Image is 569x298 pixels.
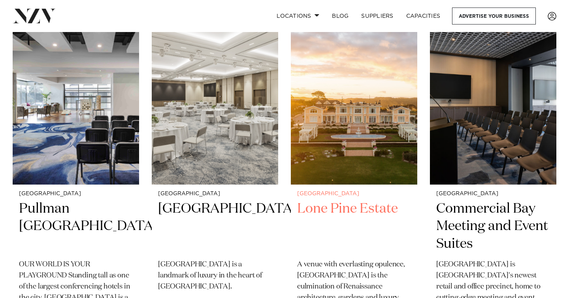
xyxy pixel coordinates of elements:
[436,191,550,197] small: [GEOGRAPHIC_DATA]
[355,8,399,25] a: SUPPLIERS
[158,200,272,253] h2: [GEOGRAPHIC_DATA]
[158,191,272,197] small: [GEOGRAPHIC_DATA]
[452,8,536,25] a: Advertise your business
[270,8,326,25] a: Locations
[13,9,56,23] img: nzv-logo.png
[19,200,133,253] h2: Pullman [GEOGRAPHIC_DATA]
[400,8,447,25] a: Capacities
[158,259,272,292] p: [GEOGRAPHIC_DATA] is a landmark of luxury in the heart of [GEOGRAPHIC_DATA].
[297,200,411,253] h2: Lone Pine Estate
[436,200,550,253] h2: Commercial Bay Meeting and Event Suites
[297,191,411,197] small: [GEOGRAPHIC_DATA]
[326,8,355,25] a: BLOG
[19,191,133,197] small: [GEOGRAPHIC_DATA]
